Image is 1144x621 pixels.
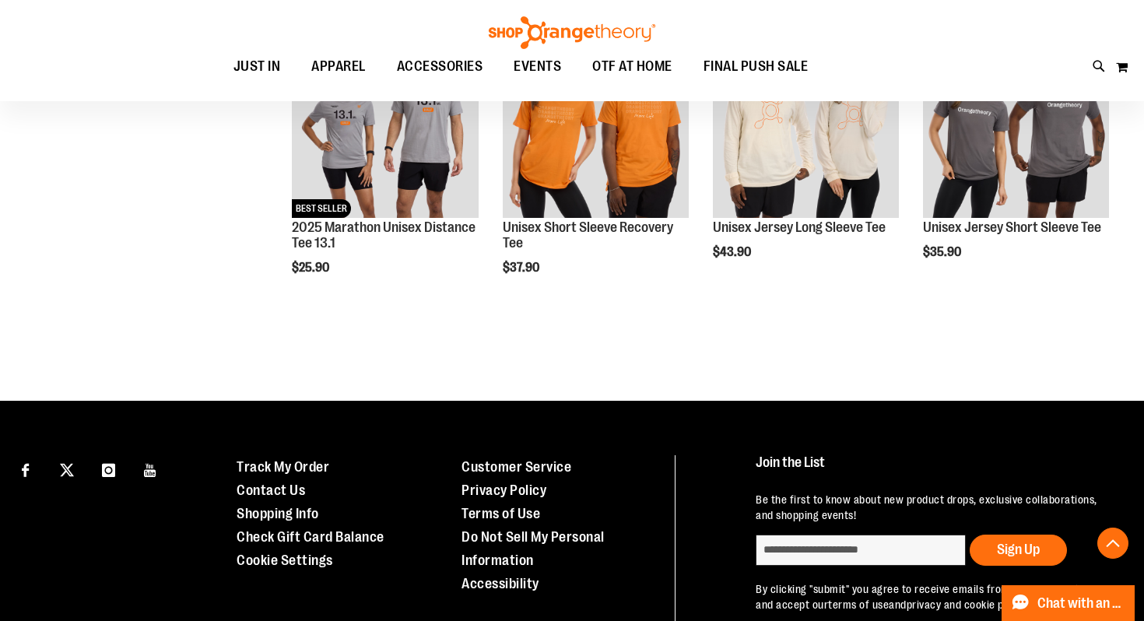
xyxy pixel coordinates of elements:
a: Do Not Sell My Personal Information [461,529,605,568]
a: Accessibility [461,576,539,591]
a: Unisex Short Sleeve Recovery Tee [503,32,689,220]
a: 2025 Marathon Unisex Distance Tee 13.1 [292,219,475,251]
a: privacy and cookie policy. [907,598,1028,611]
span: JUST IN [233,49,281,84]
a: Cookie Settings [237,553,333,568]
a: Customer Service [461,459,571,475]
button: Sign Up [970,535,1067,566]
img: Unisex Jersey Long Sleeve Tee [713,32,899,218]
a: Visit our X page [54,455,81,482]
a: Track My Order [237,459,329,475]
button: Chat with an Expert [1002,585,1135,621]
a: terms of use [828,598,889,611]
a: Unisex Jersey Long Sleeve Tee [713,219,886,235]
span: $43.90 [713,245,753,259]
a: Shopping Info [237,506,319,521]
div: product [915,24,1117,299]
h4: Join the List [756,455,1114,484]
div: product [705,24,907,299]
a: Visit our Youtube page [137,455,164,482]
span: $35.90 [923,245,963,259]
span: ACCESSORIES [397,49,483,84]
button: Back To Top [1097,528,1128,559]
img: Twitter [60,463,74,477]
span: OTF AT HOME [592,49,672,84]
a: Check Gift Card Balance [237,529,384,545]
a: Unisex Jersey Long Sleeve Tee [713,32,899,220]
a: Privacy Policy [461,482,546,498]
a: Visit our Facebook page [12,455,39,482]
span: APPAREL [311,49,366,84]
div: product [284,24,486,314]
p: Be the first to know about new product drops, exclusive collaborations, and shopping events! [756,492,1114,523]
a: Unisex Jersey Short Sleeve TeeNEW [923,32,1109,220]
span: Sign Up [997,542,1040,557]
img: Shop Orangetheory [486,16,658,49]
span: EVENTS [514,49,561,84]
span: $25.90 [292,261,332,275]
img: 2025 Marathon Unisex Distance Tee 13.1 [292,32,478,218]
p: By clicking "submit" you agree to receive emails from Shop Orangetheory and accept our and [756,581,1114,612]
a: Visit our Instagram page [95,455,122,482]
a: Unisex Jersey Short Sleeve Tee [923,219,1101,235]
img: Unisex Short Sleeve Recovery Tee [503,32,689,218]
a: 2025 Marathon Unisex Distance Tee 13.1NEWBEST SELLER [292,32,478,220]
span: $37.90 [503,261,542,275]
a: Contact Us [237,482,305,498]
input: enter email [756,535,966,566]
a: Terms of Use [461,506,540,521]
span: BEST SELLER [292,199,351,218]
img: Unisex Jersey Short Sleeve Tee [923,32,1109,218]
div: product [495,24,697,314]
a: Unisex Short Sleeve Recovery Tee [503,219,673,251]
span: Chat with an Expert [1037,596,1125,611]
span: FINAL PUSH SALE [704,49,809,84]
